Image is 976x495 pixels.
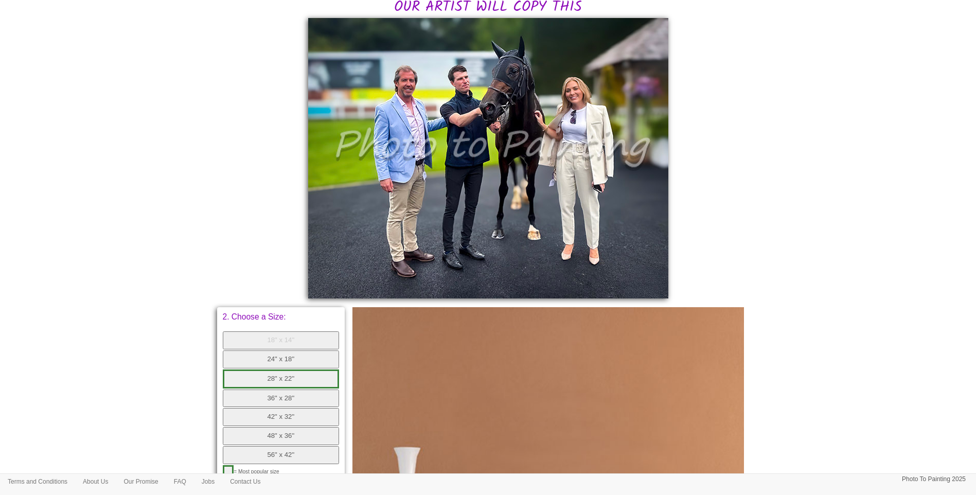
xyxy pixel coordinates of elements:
a: Contact Us [222,474,268,489]
button: 56" x 42" [223,446,340,464]
button: 24" x 18" [223,350,340,368]
p: Photo To Painting 2025 [902,474,966,485]
button: 28" x 22" [223,369,340,388]
button: 18" x 14" [223,331,340,349]
img: Jonathan, please would you: [308,18,668,298]
button: 48" x 36" [223,427,340,445]
a: About Us [75,474,116,489]
a: Our Promise [116,474,166,489]
a: Jobs [194,474,222,489]
a: FAQ [166,474,194,489]
p: 2. Choose a Size: [223,313,340,321]
button: 36" x 28" [223,390,340,408]
button: 42" x 32" [223,408,340,426]
span: = Most popular size [234,469,279,474]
